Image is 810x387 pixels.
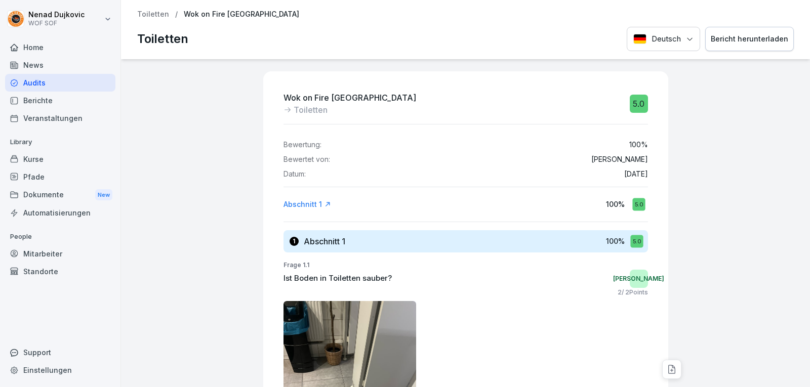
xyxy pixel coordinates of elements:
[283,199,331,209] a: Abschnitt 1
[137,30,188,48] p: Toiletten
[28,11,85,19] p: Nenad Dujkovic
[5,186,115,204] div: Dokumente
[630,235,643,247] div: 5.0
[95,189,112,201] div: New
[283,141,321,149] p: Bewertung:
[5,186,115,204] a: DokumenteNew
[5,38,115,56] a: Home
[618,288,648,297] p: 2 / 2 Points
[630,270,648,288] div: [PERSON_NAME]
[5,92,115,109] a: Berichte
[283,170,306,179] p: Datum:
[5,150,115,168] a: Kurse
[5,204,115,222] a: Automatisierungen
[5,168,115,186] a: Pfade
[629,141,648,149] p: 100 %
[28,20,85,27] p: WOF SOF
[5,361,115,379] a: Einstellungen
[5,263,115,280] a: Standorte
[591,155,648,164] p: [PERSON_NAME]
[5,343,115,361] div: Support
[5,74,115,92] a: Audits
[5,109,115,127] a: Veranstaltungen
[5,245,115,263] a: Mitarbeiter
[283,92,416,104] p: Wok on Fire [GEOGRAPHIC_DATA]
[5,56,115,74] a: News
[283,273,392,284] p: Ist Boden in Toiletten sauber?
[5,134,115,150] p: Library
[705,27,794,52] button: Bericht herunterladen
[304,236,345,247] h3: Abschnitt 1
[283,155,330,164] p: Bewertet von:
[294,104,328,116] p: Toiletten
[627,27,700,52] button: Language
[184,10,299,19] p: Wok on Fire [GEOGRAPHIC_DATA]
[283,261,648,270] p: Frage 1.1
[606,236,625,246] p: 100 %
[175,10,178,19] p: /
[630,95,648,113] div: 5.0
[632,198,645,210] div: 5.0
[290,237,299,246] div: 1
[606,199,625,209] p: 100 %
[711,33,788,45] div: Bericht herunterladen
[624,170,648,179] p: [DATE]
[633,34,646,44] img: Deutsch
[5,229,115,245] p: People
[652,33,681,45] p: Deutsch
[137,10,169,19] a: Toiletten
